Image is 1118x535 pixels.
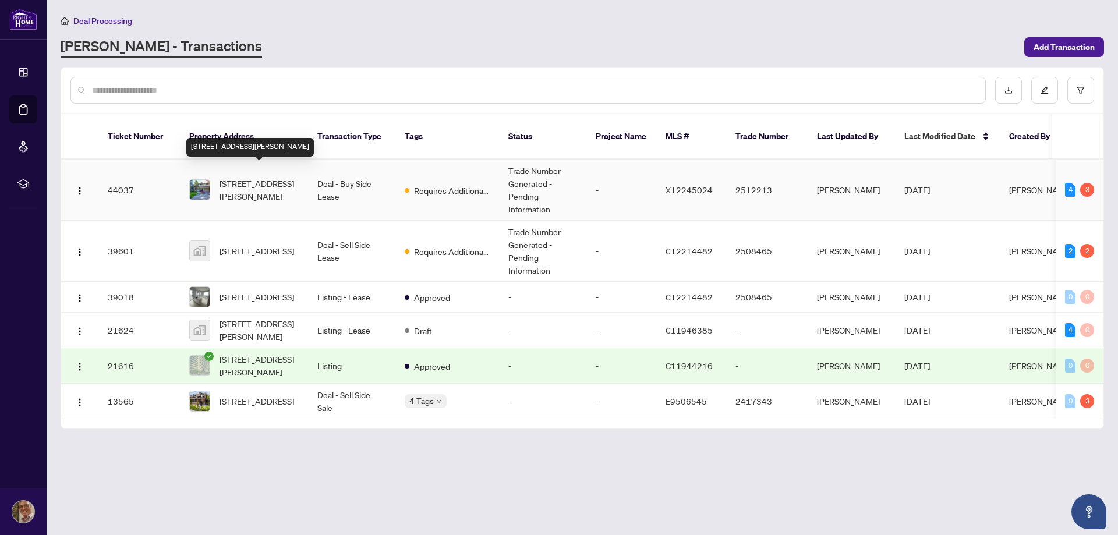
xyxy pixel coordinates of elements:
[190,320,210,340] img: thumbnail-img
[308,348,395,384] td: Listing
[726,313,808,348] td: -
[70,242,89,260] button: Logo
[499,282,586,313] td: -
[75,362,84,371] img: Logo
[98,114,180,160] th: Ticket Number
[726,221,808,282] td: 2508465
[186,138,314,157] div: [STREET_ADDRESS][PERSON_NAME]
[395,114,499,160] th: Tags
[904,325,930,335] span: [DATE]
[1031,77,1058,104] button: edit
[808,114,895,160] th: Last Updated By
[808,221,895,282] td: [PERSON_NAME]
[9,9,37,30] img: logo
[499,384,586,419] td: -
[75,247,84,257] img: Logo
[586,160,656,221] td: -
[1034,38,1095,56] span: Add Transaction
[220,353,299,378] span: [STREET_ADDRESS][PERSON_NAME]
[204,352,214,361] span: check-circle
[414,291,450,304] span: Approved
[75,327,84,336] img: Logo
[180,114,308,160] th: Property Address
[499,160,586,221] td: Trade Number Generated - Pending Information
[1065,394,1075,408] div: 0
[1065,290,1075,304] div: 0
[414,360,450,373] span: Approved
[190,287,210,307] img: thumbnail-img
[808,160,895,221] td: [PERSON_NAME]
[98,160,180,221] td: 44037
[1009,360,1072,371] span: [PERSON_NAME]
[1080,183,1094,197] div: 3
[499,348,586,384] td: -
[666,246,713,256] span: C12214482
[904,185,930,195] span: [DATE]
[499,114,586,160] th: Status
[666,325,713,335] span: C11946385
[995,77,1022,104] button: download
[726,160,808,221] td: 2512213
[1071,494,1106,529] button: Open asap
[499,313,586,348] td: -
[414,245,490,258] span: Requires Additional Docs
[436,398,442,404] span: down
[808,384,895,419] td: [PERSON_NAME]
[1080,394,1094,408] div: 3
[808,348,895,384] td: [PERSON_NAME]
[308,282,395,313] td: Listing - Lease
[726,114,808,160] th: Trade Number
[1065,323,1075,337] div: 4
[1009,325,1072,335] span: [PERSON_NAME]
[666,185,713,195] span: X12245024
[308,384,395,419] td: Deal - Sell Side Sale
[61,37,262,58] a: [PERSON_NAME] - Transactions
[70,321,89,339] button: Logo
[1065,244,1075,258] div: 2
[808,282,895,313] td: [PERSON_NAME]
[1009,185,1072,195] span: [PERSON_NAME]
[666,360,713,371] span: C11944216
[75,186,84,196] img: Logo
[904,396,930,406] span: [DATE]
[1009,292,1072,302] span: [PERSON_NAME]
[308,160,395,221] td: Deal - Buy Side Lease
[1004,86,1013,94] span: download
[1000,114,1070,160] th: Created By
[904,246,930,256] span: [DATE]
[904,130,975,143] span: Last Modified Date
[409,394,434,408] span: 4 Tags
[98,313,180,348] td: 21624
[499,221,586,282] td: Trade Number Generated - Pending Information
[1065,359,1075,373] div: 0
[1024,37,1104,57] button: Add Transaction
[726,282,808,313] td: 2508465
[1009,396,1072,406] span: [PERSON_NAME]
[190,391,210,411] img: thumbnail-img
[656,114,726,160] th: MLS #
[414,324,432,337] span: Draft
[1067,77,1094,104] button: filter
[75,293,84,303] img: Logo
[895,114,1000,160] th: Last Modified Date
[666,396,707,406] span: E9506545
[1080,290,1094,304] div: 0
[73,16,132,26] span: Deal Processing
[190,241,210,261] img: thumbnail-img
[190,180,210,200] img: thumbnail-img
[70,356,89,375] button: Logo
[666,292,713,302] span: C12214482
[75,398,84,407] img: Logo
[586,114,656,160] th: Project Name
[70,392,89,410] button: Logo
[1065,183,1075,197] div: 4
[586,348,656,384] td: -
[98,282,180,313] td: 39018
[586,313,656,348] td: -
[1009,246,1072,256] span: [PERSON_NAME]
[1080,359,1094,373] div: 0
[726,348,808,384] td: -
[308,313,395,348] td: Listing - Lease
[1080,323,1094,337] div: 0
[414,184,490,197] span: Requires Additional Docs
